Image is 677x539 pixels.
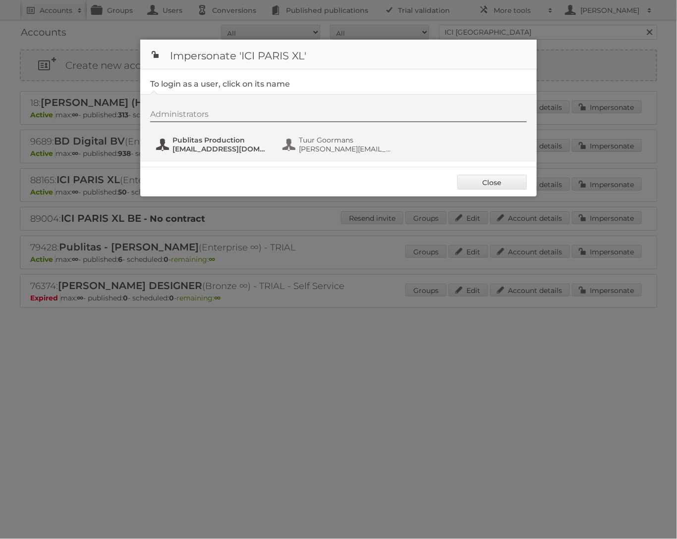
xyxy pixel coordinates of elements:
h1: Impersonate 'ICI PARIS XL' [140,40,537,69]
span: [EMAIL_ADDRESS][DOMAIN_NAME] [172,145,269,153]
a: Close [457,175,527,190]
span: [PERSON_NAME][EMAIL_ADDRESS][DOMAIN_NAME] [299,145,395,153]
span: Tuur Goormans [299,136,395,145]
button: Tuur Goormans [PERSON_NAME][EMAIL_ADDRESS][DOMAIN_NAME] [282,135,398,154]
legend: To login as a user, click on its name [150,79,290,89]
button: Publitas Production [EMAIL_ADDRESS][DOMAIN_NAME] [155,135,272,154]
div: Administrators [150,109,527,122]
span: Publitas Production [172,136,269,145]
